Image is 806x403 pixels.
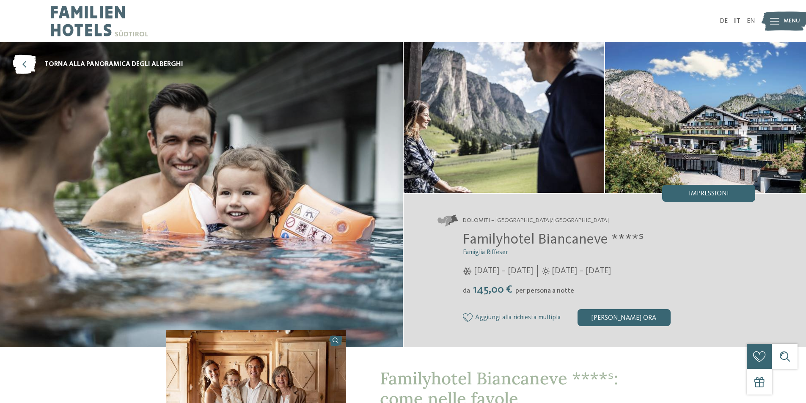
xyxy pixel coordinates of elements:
i: Orari d'apertura estate [542,267,550,275]
span: Familyhotel Biancaneve ****ˢ [463,232,644,247]
span: Dolomiti – [GEOGRAPHIC_DATA]/[GEOGRAPHIC_DATA] [463,217,609,225]
img: Il nostro family hotel a Selva: una vacanza da favola [605,42,806,193]
a: DE [720,18,728,25]
span: Famiglia Riffeser [463,249,508,256]
a: torna alla panoramica degli alberghi [13,55,183,74]
span: [DATE] – [DATE] [474,265,533,277]
span: torna alla panoramica degli alberghi [44,60,183,69]
span: Menu [784,17,800,25]
img: Il nostro family hotel a Selva: una vacanza da favola [404,42,605,193]
a: EN [747,18,755,25]
span: per persona a notte [515,288,574,294]
span: Impressioni [689,190,729,197]
i: Orari d'apertura inverno [463,267,472,275]
a: IT [734,18,740,25]
span: [DATE] – [DATE] [552,265,611,277]
span: 145,00 € [471,284,514,295]
span: da [463,288,470,294]
span: Aggiungi alla richiesta multipla [475,314,561,322]
div: [PERSON_NAME] ora [578,309,671,326]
